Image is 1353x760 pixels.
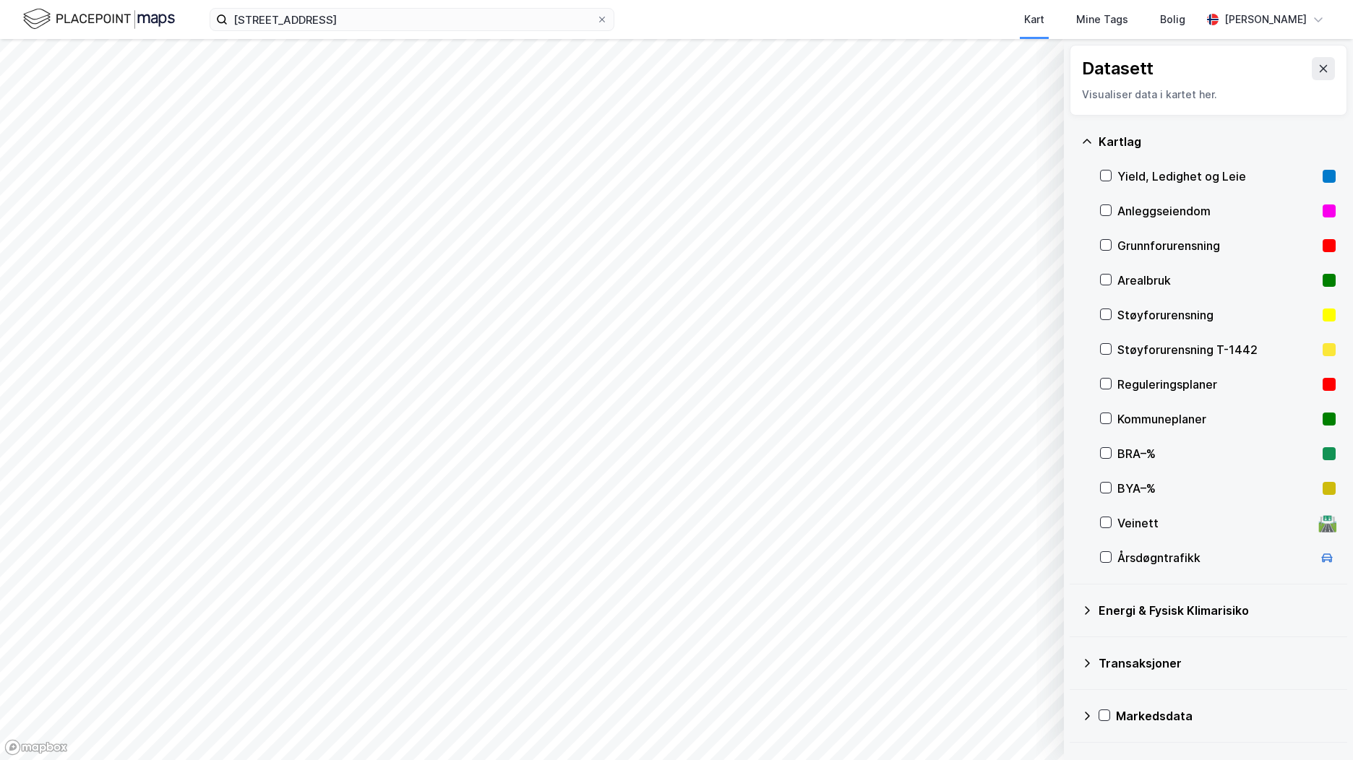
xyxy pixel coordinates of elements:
[1160,11,1185,28] div: Bolig
[1117,514,1313,532] div: Veinett
[1117,549,1313,566] div: Årsdøgntrafikk
[23,7,175,32] img: logo.f888ab2527a4732fd821a326f86c7f29.svg
[1117,272,1317,289] div: Arealbruk
[1117,168,1317,185] div: Yield, Ledighet og Leie
[228,9,596,30] input: Søk på adresse, matrikkel, gårdeiere, leietakere eller personer
[1099,655,1336,672] div: Transaksjoner
[1117,306,1317,324] div: Støyforurensning
[1318,514,1337,532] div: 🛣️
[1117,202,1317,220] div: Anleggseiendom
[1024,11,1044,28] div: Kart
[1117,480,1317,497] div: BYA–%
[1082,86,1335,103] div: Visualiser data i kartet her.
[1076,11,1128,28] div: Mine Tags
[1117,341,1317,358] div: Støyforurensning T-1442
[1281,691,1353,760] div: Kontrollprogram for chat
[1099,602,1336,619] div: Energi & Fysisk Klimarisiko
[1082,57,1154,80] div: Datasett
[1224,11,1307,28] div: [PERSON_NAME]
[1117,376,1317,393] div: Reguleringsplaner
[1117,237,1317,254] div: Grunnforurensning
[1281,691,1353,760] iframe: Chat Widget
[4,739,68,756] a: Mapbox homepage
[1117,445,1317,462] div: BRA–%
[1099,133,1336,150] div: Kartlag
[1116,707,1336,725] div: Markedsdata
[1117,410,1317,428] div: Kommuneplaner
